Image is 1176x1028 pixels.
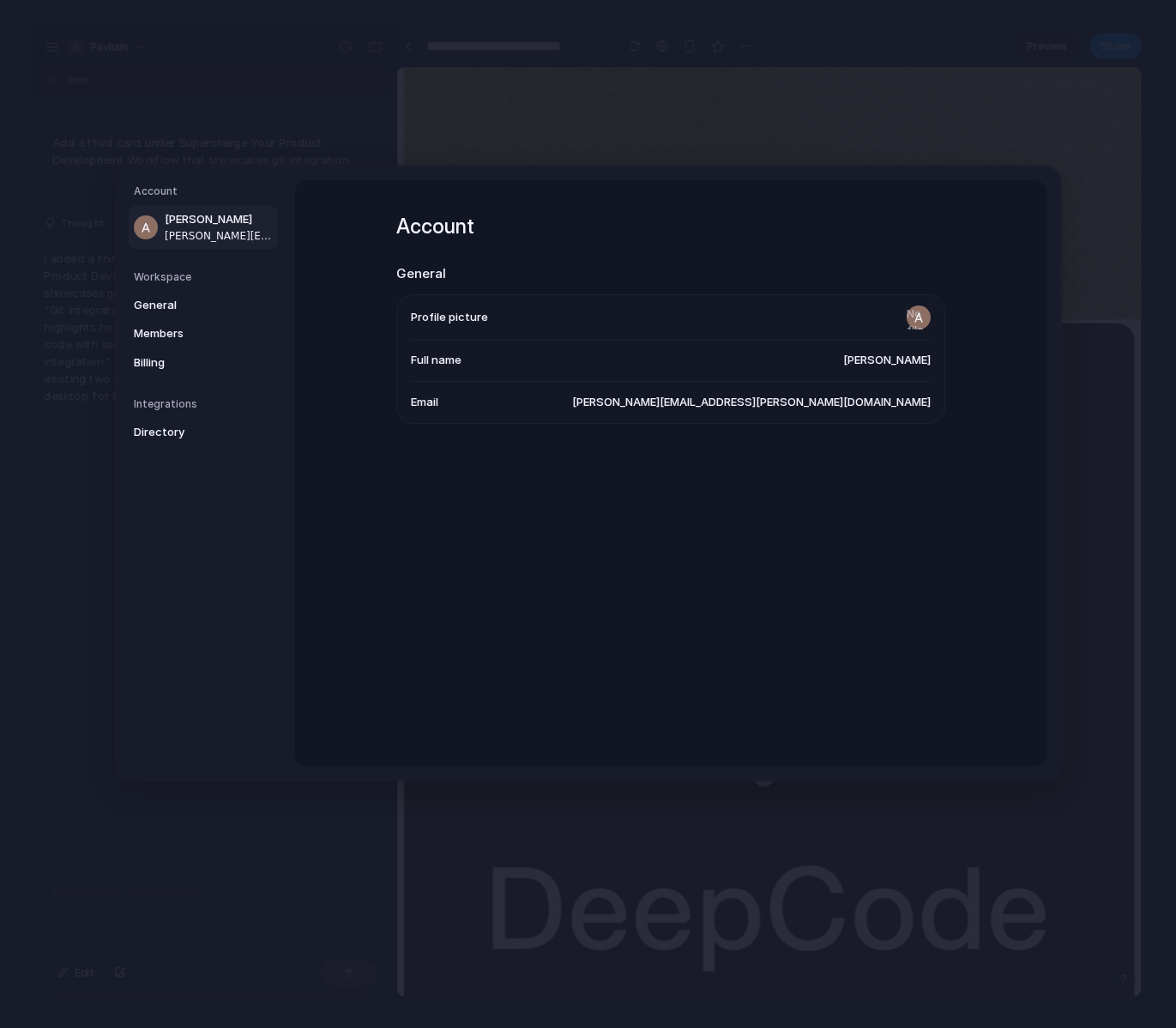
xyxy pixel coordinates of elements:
h5: Integrations [134,396,278,412]
span: [PERSON_NAME][EMAIL_ADDRESS][PERSON_NAME][DOMAIN_NAME] [165,227,274,243]
span: Members [134,325,244,342]
span: Billing [134,354,244,371]
h5: Account [134,184,278,199]
span: [PERSON_NAME] [843,352,931,369]
span: Full name [411,352,461,369]
h1: Account [396,211,945,242]
a: General [129,291,278,318]
h5: Workspace [134,269,278,284]
a: Billing [129,348,278,376]
a: Members [129,320,278,348]
span: Directory [134,424,244,441]
a: Directory [129,419,278,446]
span: [PERSON_NAME][EMAIL_ADDRESS][PERSON_NAME][DOMAIN_NAME] [572,393,931,410]
span: Email [411,393,438,410]
span: [PERSON_NAME] [165,211,274,228]
span: General [134,296,244,313]
span: Profile picture [411,308,488,325]
a: [PERSON_NAME][PERSON_NAME][EMAIL_ADDRESS][PERSON_NAME][DOMAIN_NAME] [129,206,278,249]
h2: General [396,264,945,284]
